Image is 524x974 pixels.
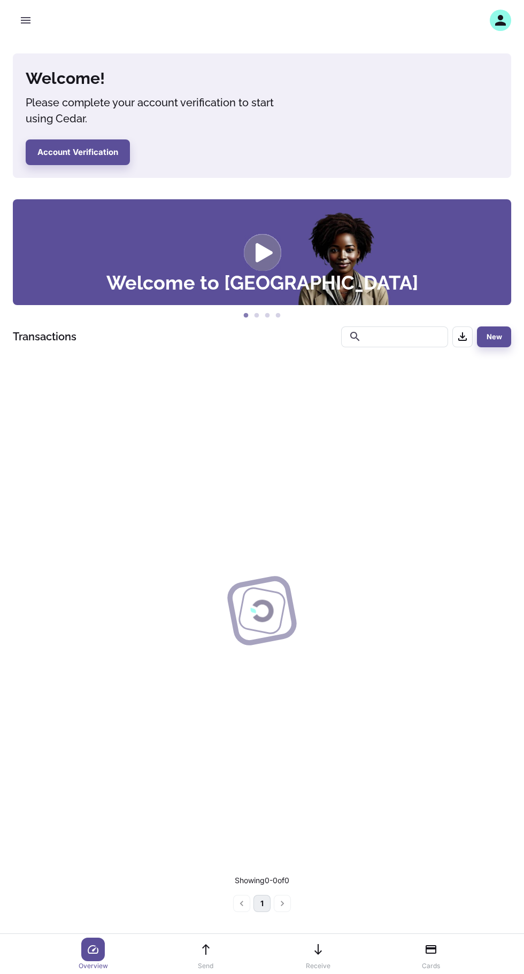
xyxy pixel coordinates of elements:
[273,310,283,321] button: 4
[262,310,273,321] button: 3
[26,66,293,90] h4: Welcome!
[198,961,213,971] p: Send
[477,326,511,347] button: New
[79,961,108,971] p: Overview
[26,139,130,165] button: Account Verification
[235,875,289,886] p: Showing 0-0 of 0
[232,895,292,912] nav: pagination navigation
[412,938,450,971] a: Cards
[187,938,225,971] a: Send
[241,310,251,321] button: 1
[251,310,262,321] button: 2
[26,95,293,127] h5: Please complete your account verification to start using Cedar.
[299,938,337,971] a: Receive
[306,961,330,971] p: Receive
[422,961,440,971] p: Cards
[106,273,418,292] h3: Welcome to [GEOGRAPHIC_DATA]
[13,329,76,345] h1: Transactions
[74,938,112,971] a: Overview
[253,895,271,912] button: page 1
